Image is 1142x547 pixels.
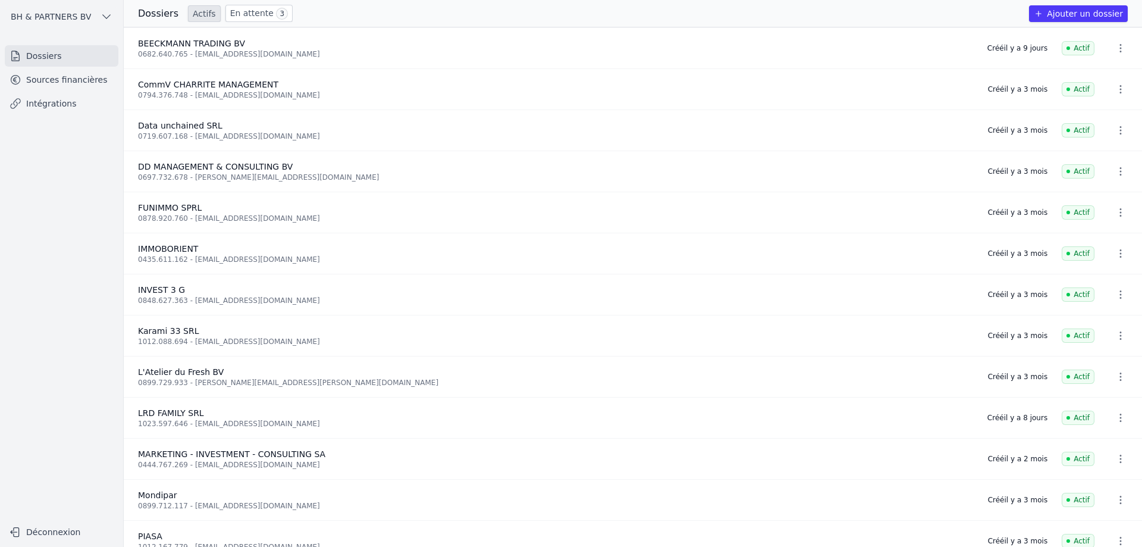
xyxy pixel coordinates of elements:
a: En attente 3 [225,5,293,22]
span: Actif [1062,370,1094,384]
div: Créé il y a 8 jours [987,413,1047,423]
div: Créé il y a 3 mois [988,85,1047,94]
div: 0682.640.765 - [EMAIL_ADDRESS][DOMAIN_NAME] [138,49,973,59]
button: Déconnexion [5,523,118,542]
div: 0899.729.933 - [PERSON_NAME][EMAIL_ADDRESS][PERSON_NAME][DOMAIN_NAME] [138,378,974,387]
div: 0848.627.363 - [EMAIL_ADDRESS][DOMAIN_NAME] [138,296,974,305]
a: Dossiers [5,45,118,67]
span: Actif [1062,287,1094,302]
span: Actif [1062,411,1094,425]
span: 3 [276,8,288,20]
span: Actif [1062,205,1094,220]
div: 0794.376.748 - [EMAIL_ADDRESS][DOMAIN_NAME] [138,90,974,100]
span: Mondipar [138,490,177,500]
div: 0899.712.117 - [EMAIL_ADDRESS][DOMAIN_NAME] [138,501,974,511]
div: Créé il y a 3 mois [988,290,1047,299]
span: PIASA [138,532,162,541]
span: Actif [1062,246,1094,261]
div: 0719.607.168 - [EMAIL_ADDRESS][DOMAIN_NAME] [138,132,974,141]
span: BH & PARTNERS BV [11,11,91,23]
span: INVEST 3 G [138,285,185,295]
div: 0435.611.162 - [EMAIL_ADDRESS][DOMAIN_NAME] [138,255,974,264]
div: Créé il y a 3 mois [988,536,1047,546]
span: L'Atelier du Fresh BV [138,367,224,377]
div: 0878.920.760 - [EMAIL_ADDRESS][DOMAIN_NAME] [138,214,974,223]
span: Actif [1062,164,1094,179]
span: IMMOBORIENT [138,244,198,254]
span: FUNIMMO SPRL [138,203,202,212]
span: Actif [1062,493,1094,507]
span: BEECKMANN TRADING BV [138,39,245,48]
span: Actif [1062,123,1094,137]
div: Créé il y a 3 mois [988,372,1047,382]
button: Ajouter un dossier [1029,5,1128,22]
h3: Dossiers [138,7,178,21]
div: 0697.732.678 - [PERSON_NAME][EMAIL_ADDRESS][DOMAIN_NAME] [138,173,974,182]
div: Créé il y a 3 mois [988,495,1047,505]
div: Créé il y a 2 mois [988,454,1047,464]
div: Créé il y a 3 mois [988,126,1047,135]
span: Data unchained SRL [138,121,222,130]
a: Intégrations [5,93,118,114]
button: BH & PARTNERS BV [5,7,118,26]
div: Créé il y a 3 mois [988,249,1047,258]
div: Créé il y a 3 mois [988,208,1047,217]
a: Sources financières [5,69,118,90]
span: Actif [1062,452,1094,466]
span: Karami 33 SRL [138,326,199,336]
span: LRD FAMILY SRL [138,408,204,418]
a: Actifs [188,5,221,22]
div: 1012.088.694 - [EMAIL_ADDRESS][DOMAIN_NAME] [138,337,974,346]
span: CommV CHARRITE MANAGEMENT [138,80,278,89]
div: Créé il y a 9 jours [987,43,1047,53]
span: DD MANAGEMENT & CONSULTING BV [138,162,293,171]
span: Actif [1062,329,1094,343]
div: Créé il y a 3 mois [988,331,1047,340]
div: 1023.597.646 - [EMAIL_ADDRESS][DOMAIN_NAME] [138,419,973,429]
span: Actif [1062,82,1094,96]
span: Actif [1062,41,1094,55]
span: MARKETING - INVESTMENT - CONSULTING SA [138,449,325,459]
div: 0444.767.269 - [EMAIL_ADDRESS][DOMAIN_NAME] [138,460,974,470]
div: Créé il y a 3 mois [988,167,1047,176]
